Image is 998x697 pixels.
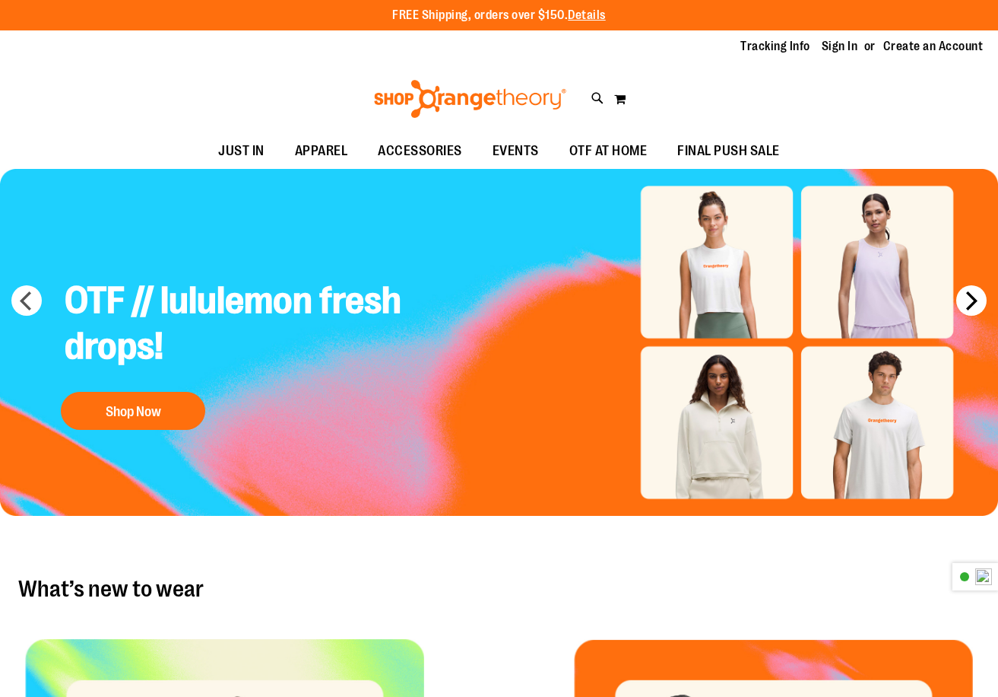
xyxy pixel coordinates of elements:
span: JUST IN [218,134,265,168]
span: FINAL PUSH SALE [677,134,780,168]
button: prev [11,285,42,316]
button: next [956,285,987,316]
span: ACCESSORIES [378,134,462,168]
img: Shop Orangetheory [372,80,569,118]
span: APPAREL [295,134,348,168]
a: OTF // lululemon fresh drops! Shop Now [53,266,413,438]
span: OTF AT HOME [569,134,648,168]
a: Sign In [822,38,858,55]
p: FREE Shipping, orders over $150. [392,7,606,24]
button: Shop Now [61,392,205,430]
span: EVENTS [493,134,539,168]
a: Tracking Info [740,38,810,55]
a: Create an Account [883,38,984,55]
h2: What’s new to wear [18,577,980,601]
a: Details [568,8,606,22]
h2: OTF // lululemon fresh drops! [53,266,413,384]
